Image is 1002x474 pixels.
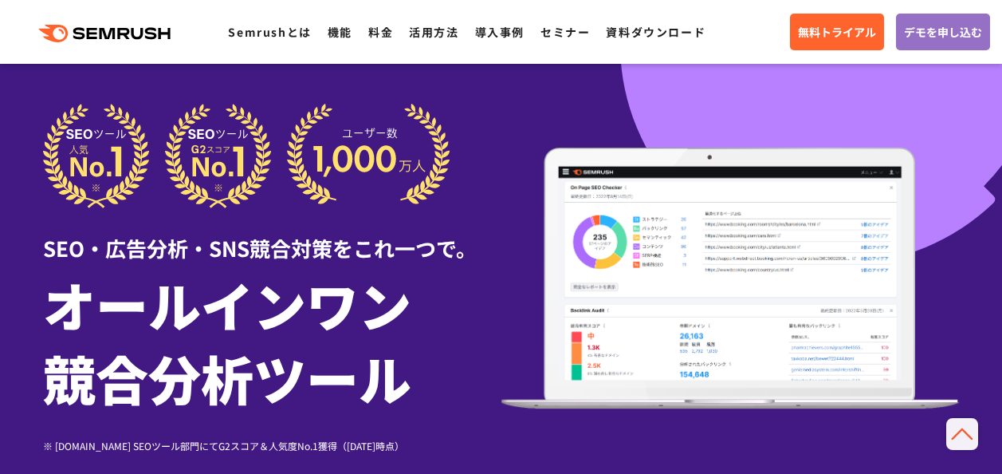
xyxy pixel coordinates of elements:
a: 活用方法 [409,24,458,40]
div: ※ [DOMAIN_NAME] SEOツール部門にてG2スコア＆人気度No.1獲得（[DATE]時点） [43,438,501,453]
a: 料金 [368,24,393,40]
span: 無料トライアル [798,23,876,41]
a: 資料ダウンロード [606,24,705,40]
a: 機能 [328,24,352,40]
a: Semrushとは [228,24,311,40]
a: セミナー [540,24,590,40]
span: デモを申し込む [904,23,982,41]
a: デモを申し込む [896,14,990,50]
a: 導入事例 [475,24,525,40]
a: 無料トライアル [790,14,884,50]
h1: オールインワン 競合分析ツール [43,267,501,414]
div: SEO・広告分析・SNS競合対策をこれ一つで。 [43,208,501,263]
